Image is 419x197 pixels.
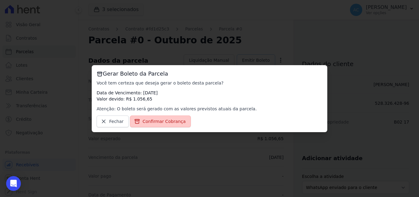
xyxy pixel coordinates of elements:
a: Confirmar Cobrança [130,116,191,127]
div: Open Intercom Messenger [6,176,21,191]
p: Atenção: O boleto será gerado com as valores previstos atuais da parcela. [97,106,322,112]
p: Você tem certeza que deseja gerar o boleto desta parcela? [97,80,322,86]
span: Fechar [109,118,124,124]
span: Confirmar Cobrança [143,118,186,124]
h3: Gerar Boleto da Parcela [97,70,322,77]
a: Fechar [97,116,129,127]
p: Data de Vencimento: [DATE] Valor devido: R$ 1.056,65 [97,90,322,102]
